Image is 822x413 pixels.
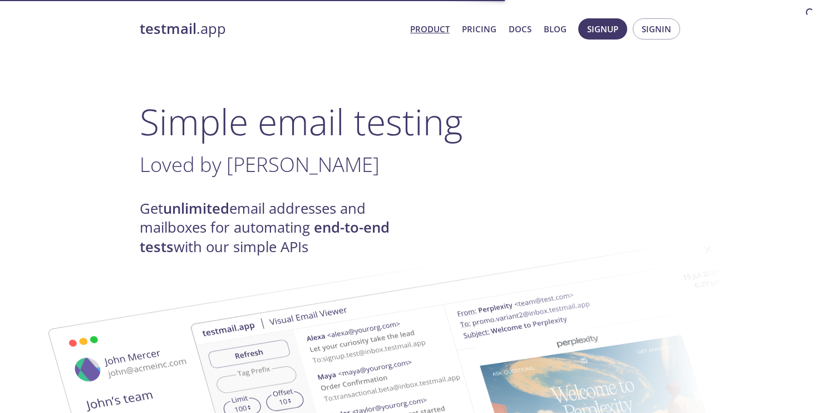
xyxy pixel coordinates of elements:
[509,22,531,36] a: Docs
[163,199,229,218] strong: unlimited
[140,19,196,38] strong: testmail
[578,18,627,40] button: Signup
[140,218,390,256] strong: end-to-end tests
[140,199,411,257] h4: Get email addresses and mailboxes for automating with our simple APIs
[642,22,671,36] span: Signin
[410,22,450,36] a: Product
[544,22,567,36] a: Blog
[140,150,380,178] span: Loved by [PERSON_NAME]
[633,18,680,40] button: Signin
[587,22,618,36] span: Signup
[462,22,496,36] a: Pricing
[140,100,683,143] h1: Simple email testing
[140,19,401,38] a: testmail.app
